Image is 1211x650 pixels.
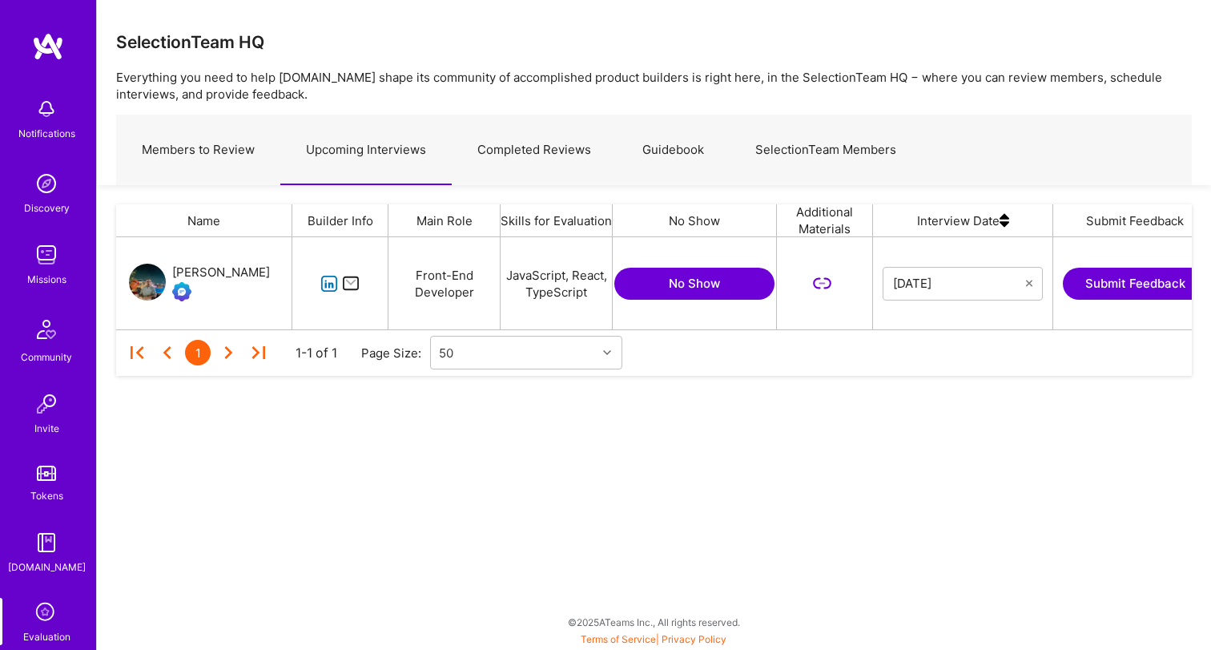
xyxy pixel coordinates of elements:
[24,200,70,216] div: Discovery
[813,274,831,293] i: icon LinkSecondary
[662,633,726,645] a: Privacy Policy
[116,32,264,52] h3: SelectionTeam HQ
[30,239,62,271] img: teamwork
[320,275,339,293] i: icon linkedIn
[501,237,613,329] div: JavaScript, React, TypeScript
[1063,268,1207,300] button: Submit Feedback
[280,115,452,185] a: Upcoming Interviews
[172,282,191,301] img: Evaluation Call Booked
[30,93,62,125] img: bell
[116,204,292,236] div: Name
[23,628,70,645] div: Evaluation
[31,598,62,628] i: icon SelectionTeam
[342,274,360,293] i: icon Mail
[873,204,1053,236] div: Interview Date
[27,271,66,288] div: Missions
[613,204,777,236] div: No Show
[27,310,66,349] img: Community
[388,237,501,329] div: Front-End Developer
[8,559,86,575] div: [DOMAIN_NAME]
[172,263,270,282] div: [PERSON_NAME]
[32,32,64,61] img: logo
[581,633,656,645] a: Terms of Service
[730,115,922,185] a: SelectionTeam Members
[18,125,75,142] div: Notifications
[30,168,62,200] img: discovery
[96,602,1211,642] div: © 2025 ATeams Inc., All rights reserved.
[21,349,72,365] div: Community
[614,268,774,300] button: No Show
[37,466,56,481] img: tokens
[129,263,270,305] a: User Avatar[PERSON_NAME]Evaluation Call Booked
[893,276,1026,292] input: Select Date...
[30,527,62,559] img: guide book
[1000,204,1009,236] img: sort
[30,487,63,504] div: Tokens
[116,115,280,185] a: Members to Review
[116,69,1192,103] p: Everything you need to help [DOMAIN_NAME] shape its community of accomplished product builders is...
[581,633,726,645] span: |
[296,345,337,361] div: 1-1 of 1
[603,349,611,357] i: icon Chevron
[388,204,501,236] div: Main Role
[185,340,211,365] div: 1
[452,115,617,185] a: Completed Reviews
[361,345,430,361] div: Page Size:
[501,204,613,236] div: Skills for Evaluation
[777,204,873,236] div: Additional Materials
[439,345,453,361] div: 50
[292,204,388,236] div: Builder Info
[129,264,166,301] img: User Avatar
[30,388,62,420] img: Invite
[34,420,59,437] div: Invite
[617,115,730,185] a: Guidebook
